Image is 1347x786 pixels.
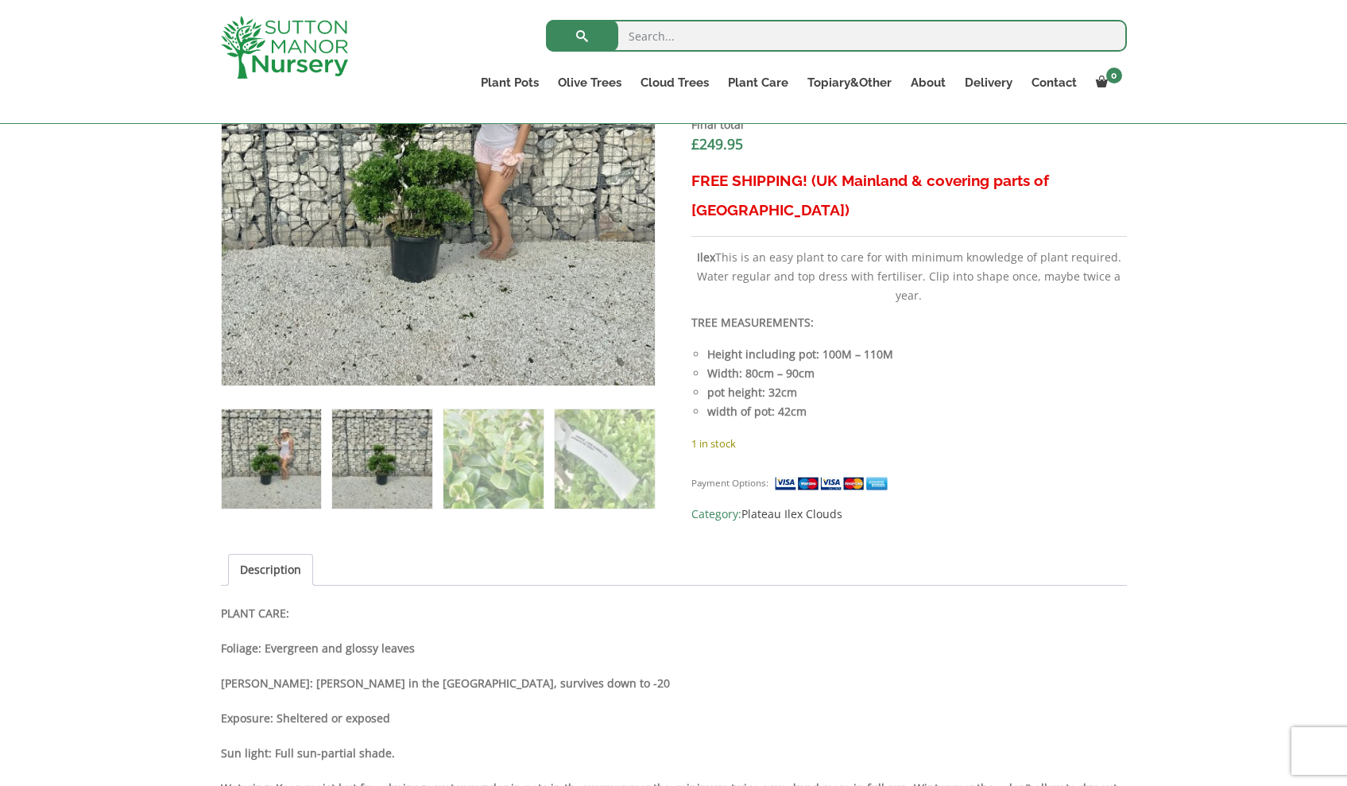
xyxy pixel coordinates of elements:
img: Ilex Maximowicziana Cloud Tree J278 - Image 4 [555,409,654,509]
strong: Width: 80cm – 90cm [707,366,815,381]
p: 1 in stock [691,434,1126,453]
a: 0 [1086,72,1127,94]
span: Category: [691,505,1126,524]
bdi: 249.95 [691,134,743,153]
strong: Foliage: Evergreen and glossy leaves [221,641,415,656]
a: Contact [1022,72,1086,94]
img: Ilex Maximowicziana Cloud Tree J278 - Image 3 [443,409,543,509]
h3: FREE SHIPPING! (UK Mainland & covering parts of [GEOGRAPHIC_DATA]) [691,166,1126,225]
strong: width of pot: 42cm [707,404,807,419]
p: This is an easy plant to care for with minimum knowledge of plant required. Water regular and top... [691,248,1126,305]
img: Ilex Maximowicziana Cloud Tree J278 [222,409,321,509]
strong: Height including pot: 100M – 110M [707,347,893,362]
input: Search... [546,20,1127,52]
strong: pot height: 32cm [707,385,797,400]
a: Description [240,555,301,585]
a: Olive Trees [548,72,631,94]
a: Delivery [955,72,1022,94]
img: payment supported [774,475,893,492]
strong: TREE MEASUREMENTS: [691,315,814,330]
small: Payment Options: [691,477,768,489]
strong: PLANT CARE: [221,606,289,621]
a: Topiary&Other [798,72,901,94]
img: Ilex Maximowicziana Cloud Tree J278 - Image 2 [332,409,432,509]
strong: [PERSON_NAME]: [PERSON_NAME] in the [GEOGRAPHIC_DATA], survives down to -20 [221,676,670,691]
a: Cloud Trees [631,72,718,94]
a: Plateau Ilex Clouds [741,506,842,521]
span: 0 [1106,68,1122,83]
a: Plant Care [718,72,798,94]
a: Plant Pots [471,72,548,94]
img: logo [221,16,348,79]
strong: Sun light: Full sun-partial shade. [221,745,395,761]
strong: Exposure: Sheltered or exposed [221,710,390,726]
span: £ [691,134,699,153]
a: About [901,72,955,94]
b: Ilex [697,250,715,265]
dt: Final total [691,115,1126,134]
